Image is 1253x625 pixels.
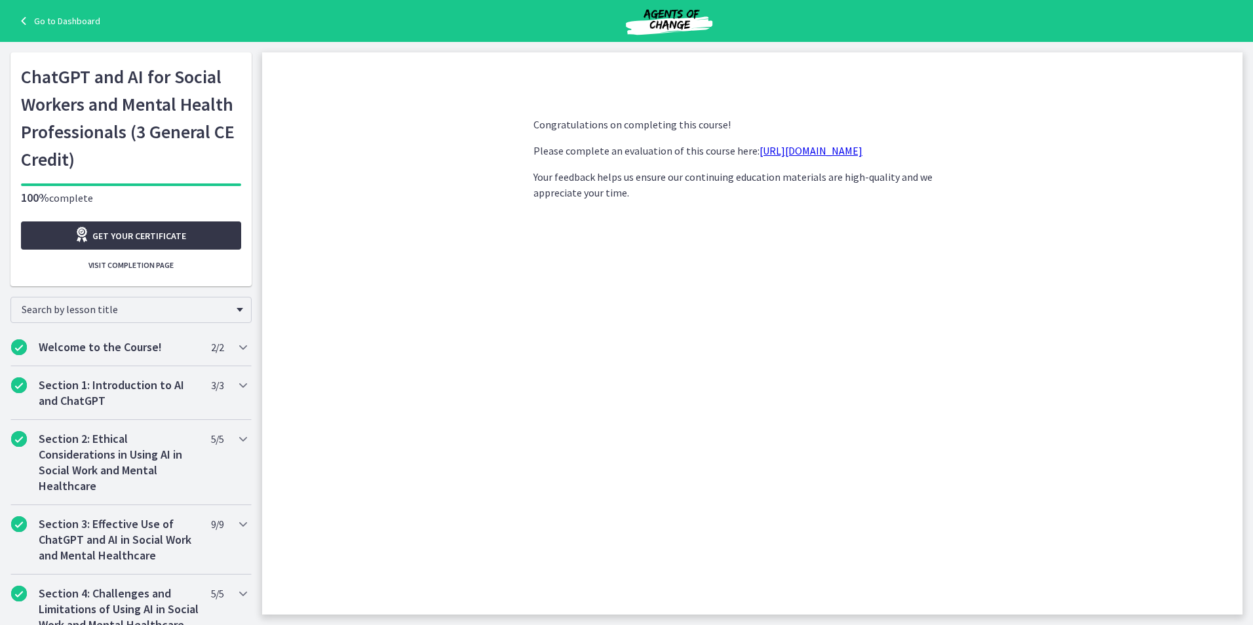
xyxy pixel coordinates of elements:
i: Opens in a new window [74,227,92,242]
span: 9 / 9 [211,516,223,532]
i: Completed [11,586,27,601]
i: Completed [11,516,27,532]
a: Get your certificate [21,221,241,250]
span: 100% [21,190,49,205]
button: Visit completion page [21,255,241,276]
span: 2 / 2 [211,339,223,355]
h2: Section 1: Introduction to AI and ChatGPT [39,377,199,409]
h2: Welcome to the Course! [39,339,199,355]
h1: ChatGPT and AI for Social Workers and Mental Health Professionals (3 General CE Credit) [21,63,241,173]
p: complete [21,190,241,206]
p: Please complete an evaluation of this course here: [533,143,971,159]
span: Visit completion page [88,260,174,271]
img: Agents of Change [590,5,748,37]
i: Completed [11,339,27,355]
i: Completed [11,377,27,393]
span: 3 / 3 [211,377,223,393]
a: [URL][DOMAIN_NAME] [760,144,862,157]
h2: Section 3: Effective Use of ChatGPT and AI in Social Work and Mental Healthcare [39,516,199,563]
span: 5 / 5 [211,586,223,601]
h2: Section 2: Ethical Considerations in Using AI in Social Work and Mental Healthcare [39,431,199,494]
span: 5 / 5 [211,431,223,447]
span: Search by lesson title [22,303,230,316]
p: Your feedback helps us ensure our continuing education materials are high-quality and we apprecia... [533,169,971,200]
i: Completed [11,431,27,447]
span: Get your certificate [92,228,186,244]
a: Go to Dashboard [16,13,100,29]
div: Search by lesson title [10,297,252,323]
p: Congratulations on completing this course! [533,117,971,132]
